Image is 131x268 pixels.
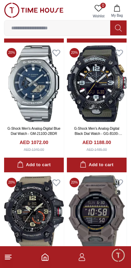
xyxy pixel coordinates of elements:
span: 20 % [7,48,16,58]
button: Add to cart [67,158,127,172]
img: G-Shock Men's Analog-Digital Black Dial Watch - GG-1000-1A5 [4,175,64,252]
span: 0 [100,3,106,8]
span: Wishlist [90,14,107,19]
a: Home [41,253,49,261]
h4: AED 1188.00 [82,139,111,146]
a: G-Shock Men's Analog-Digital Blue Dial Watch - GM-2110D-2BDR [8,127,60,136]
span: 20 % [7,178,16,187]
div: Chat Widget [111,248,126,263]
img: G-Shock Men's Analog-Digital Black Dial Watch - GD-010CE-5DR [67,175,127,252]
h4: AED 1072.00 [19,139,48,146]
img: ... [4,3,63,18]
img: G-Shock Men's Analog-Digital Blue Dial Watch - GM-2110D-2BDR [4,45,64,122]
div: Add to cart [17,161,50,169]
img: G-Shock Men's Analog-Digital Black Dial Watch - GG-B100-1A3DR [67,45,127,122]
div: Add to cart [80,161,113,169]
div: AED 1340.00 [24,147,44,152]
div: AED 1485.00 [87,147,107,152]
button: Add to cart [4,158,64,172]
span: My Bag [108,13,126,18]
span: 20 % [70,178,79,187]
a: G-Shock Men's Analog-Digital Black Dial Watch - GG-B100-1A3DR [74,127,122,141]
a: 0Wishlist [90,3,107,20]
span: 20 % [70,48,79,58]
button: My Bag [107,3,127,20]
